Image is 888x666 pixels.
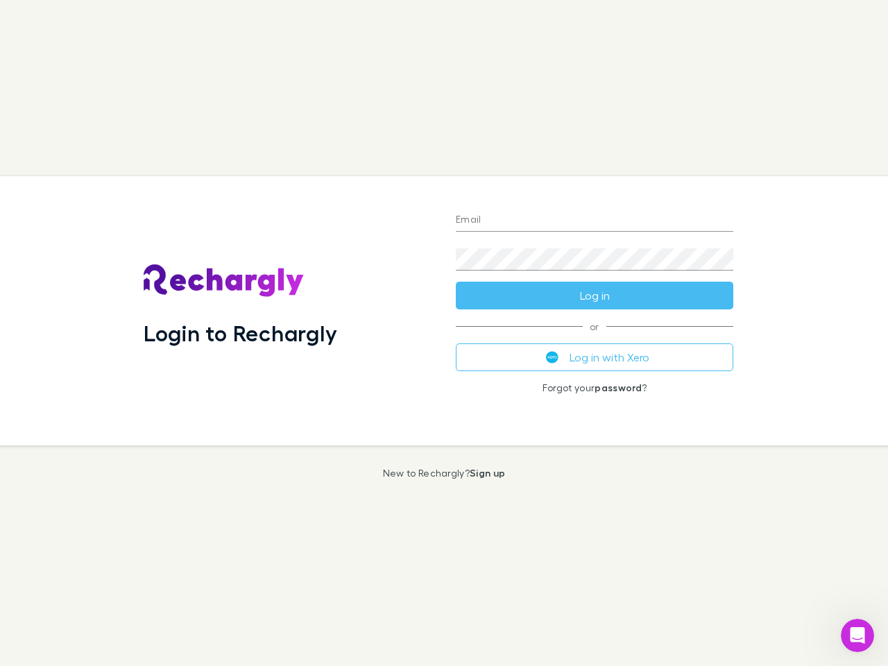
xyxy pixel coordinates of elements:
p: New to Rechargly? [383,468,506,479]
p: Forgot your ? [456,382,733,393]
a: Sign up [470,467,505,479]
h1: Login to Rechargly [144,320,337,346]
img: Rechargly's Logo [144,264,305,298]
a: password [595,382,642,393]
button: Log in with Xero [456,343,733,371]
span: or [456,326,733,327]
button: Log in [456,282,733,309]
iframe: Intercom live chat [841,619,874,652]
img: Xero's logo [546,351,558,364]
